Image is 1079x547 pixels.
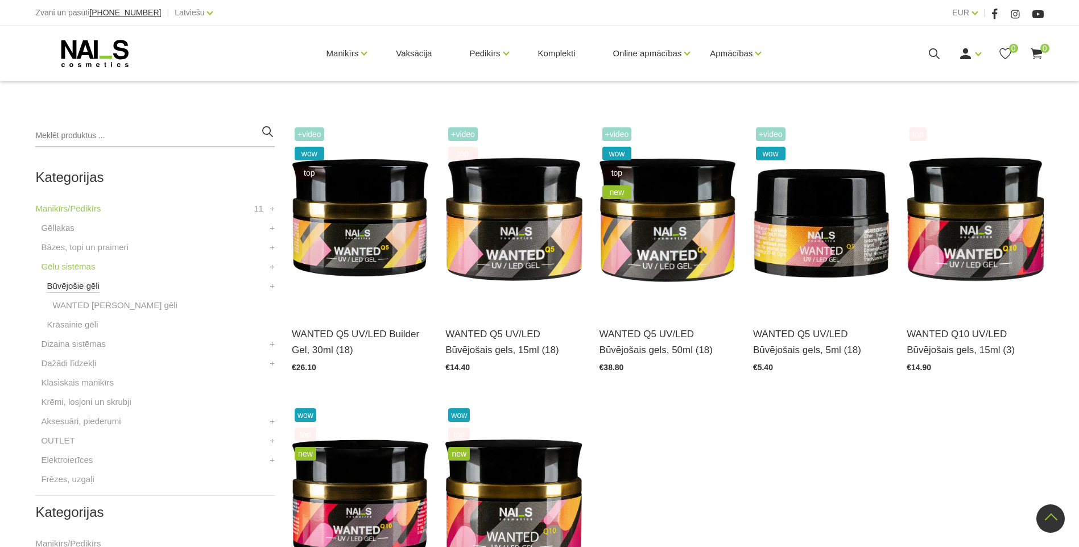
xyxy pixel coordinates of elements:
[753,326,890,357] a: WANTED Q5 UV/LED Būvējošais gels, 5ml (18)
[270,434,275,447] a: +
[35,170,275,185] h2: Kategorijas
[41,337,105,351] a: Dizaina sistēmas
[613,31,681,76] a: Online apmācības
[602,127,632,141] span: +Video
[448,408,470,422] span: wow
[602,147,632,160] span: wow
[35,202,101,216] a: Manikīrs/Pedikīrs
[295,127,324,141] span: +Video
[254,202,263,216] span: 11
[295,428,316,441] span: top
[175,6,204,19] a: Latviešu
[907,326,1043,357] a: WANTED Q10 UV/LED Būvējošais gels, 15ml (3)
[907,125,1043,312] img: Gels WANTED NAILS cosmetics tehniķu komanda ir radījusi gelu, kas ilgi jau ir katra meistara mekl...
[89,9,161,17] a: [PHONE_NUMBER]
[270,241,275,254] a: +
[270,453,275,467] a: +
[52,299,177,312] a: WANTED [PERSON_NAME] gēli
[448,127,478,141] span: +Video
[41,260,95,273] a: Gēlu sistēmas
[1009,44,1018,53] span: 0
[270,337,275,351] a: +
[47,279,100,293] a: Būvējošie gēli
[529,26,585,81] a: Komplekti
[998,47,1012,61] a: 0
[295,147,324,160] span: wow
[907,363,931,372] span: €14.90
[469,31,500,76] a: Pedikīrs
[756,147,786,160] span: wow
[756,127,786,141] span: +Video
[602,185,632,199] span: new
[41,395,131,409] a: Krēmi, losjoni un skrubji
[35,6,161,20] div: Zvani un pasūti
[295,408,316,422] span: wow
[270,202,275,216] a: +
[448,447,470,461] span: new
[600,363,624,372] span: €38.80
[295,447,316,461] span: new
[41,453,93,467] a: Elektroierīces
[600,326,736,357] a: WANTED Q5 UV/LED Būvējošais gels, 50ml (18)
[270,279,275,293] a: +
[292,326,428,357] a: WANTED Q5 UV/LED Builder Gel, 30ml (18)
[270,260,275,273] a: +
[448,147,478,160] span: top
[292,125,428,312] img: Gels WANTED NAILS cosmetics tehniķu komanda ir radījusi gelu, kas ilgi jau ir katra meistara mekl...
[41,241,128,254] a: Bāzes, topi un praimeri
[35,125,275,147] input: Meklēt produktus ...
[35,505,275,520] h2: Kategorijas
[295,166,324,180] span: top
[909,127,926,141] span: top
[270,221,275,235] a: +
[167,6,169,20] span: |
[445,326,582,357] a: WANTED Q5 UV/LED Būvējošais gels, 15ml (18)
[602,166,632,180] span: top
[1030,47,1044,61] a: 0
[270,357,275,370] a: +
[41,221,74,235] a: Gēllakas
[445,363,470,372] span: €14.40
[270,415,275,428] a: +
[1040,44,1049,53] span: 0
[41,415,121,428] a: Aksesuāri, piederumi
[448,428,470,441] span: top
[710,31,753,76] a: Apmācības
[387,26,441,81] a: Vaksācija
[89,8,161,17] span: [PHONE_NUMBER]
[41,357,96,370] a: Dažādi līdzekļi
[952,6,969,19] a: EUR
[753,363,773,372] span: €5.40
[445,125,582,312] img: Gels WANTED NAILS cosmetics tehniķu komanda ir radījusi gelu, kas ilgi jau ir katra meistara mekl...
[41,376,114,389] a: Klasiskais manikīrs
[326,31,359,76] a: Manikīrs
[47,318,98,331] a: Krāsainie gēli
[983,6,986,20] span: |
[41,473,94,486] a: Frēzes, uzgaļi
[41,434,75,447] a: OUTLET
[753,125,890,312] img: Gels WANTED NAILS cosmetics tehniķu komanda ir radījusi gelu, kas ilgi jau ir katra meistara mekl...
[600,125,736,312] img: Gels WANTED NAILS cosmetics tehniķu komanda ir radījusi gelu, kas ilgi jau ir katra meistara mekl...
[292,363,316,372] span: €26.10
